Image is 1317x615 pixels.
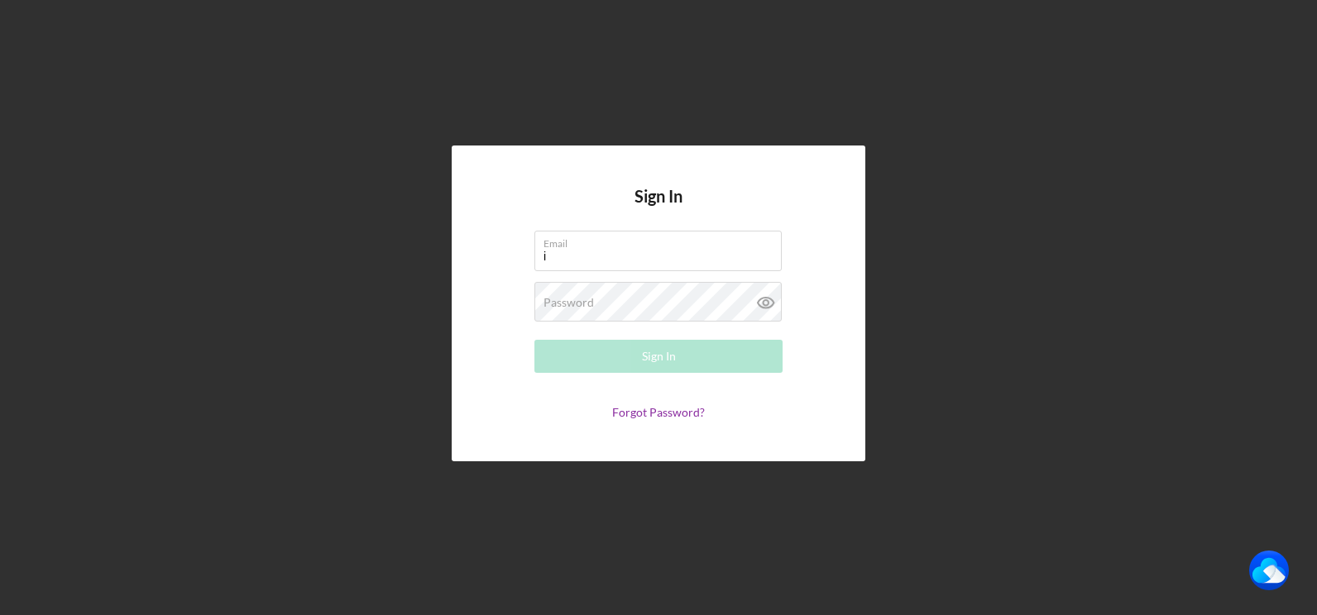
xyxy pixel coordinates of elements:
button: Sign In [534,340,783,373]
h4: Sign In [635,187,682,231]
a: Forgot Password? [612,405,705,419]
div: Sign In [642,340,676,373]
label: Email [544,231,782,250]
label: Password [544,296,594,309]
